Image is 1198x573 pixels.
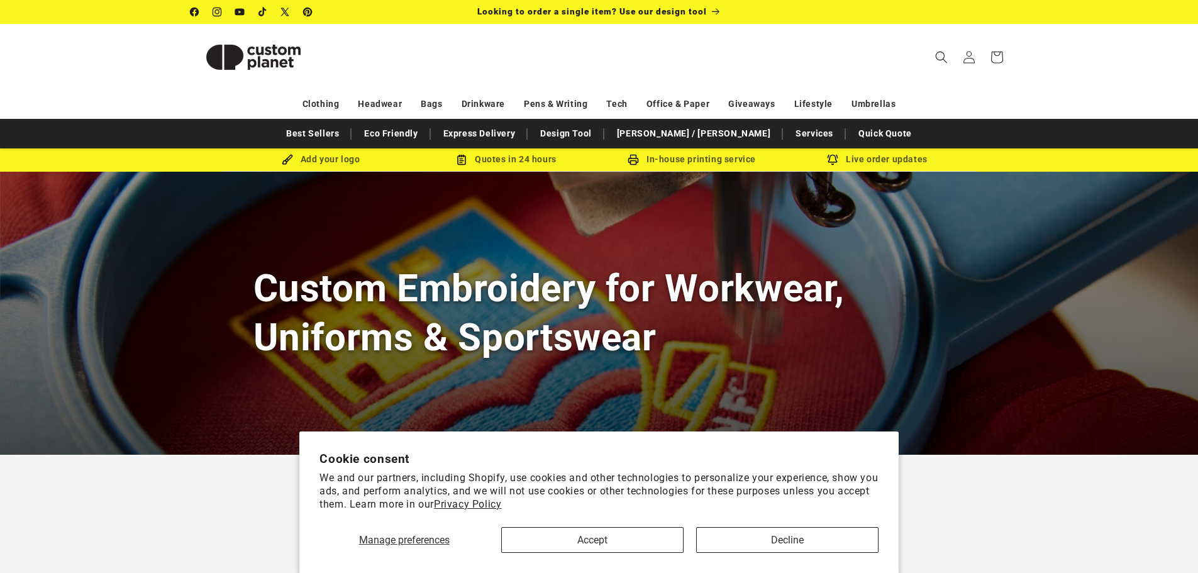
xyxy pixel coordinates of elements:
[191,29,316,86] img: Custom Planet
[319,527,489,553] button: Manage preferences
[280,123,345,145] a: Best Sellers
[228,152,414,167] div: Add your logo
[646,93,709,115] a: Office & Paper
[611,123,777,145] a: [PERSON_NAME] / [PERSON_NAME]
[628,154,639,165] img: In-house printing
[319,452,879,466] h2: Cookie consent
[434,498,501,510] a: Privacy Policy
[456,154,467,165] img: Order Updates Icon
[789,123,840,145] a: Services
[728,93,775,115] a: Giveaways
[302,93,340,115] a: Clothing
[524,93,587,115] a: Pens & Writing
[319,472,879,511] p: We and our partners, including Shopify, use cookies and other technologies to personalize your ex...
[606,93,627,115] a: Tech
[414,152,599,167] div: Quotes in 24 hours
[696,527,879,553] button: Decline
[462,93,505,115] a: Drinkware
[253,264,945,361] h1: Custom Embroidery for Workwear, Uniforms & Sportswear
[359,534,450,546] span: Manage preferences
[186,24,321,90] a: Custom Planet
[358,123,424,145] a: Eco Friendly
[421,93,442,115] a: Bags
[501,527,684,553] button: Accept
[477,6,707,16] span: Looking to order a single item? Use our design tool
[851,93,896,115] a: Umbrellas
[827,154,838,165] img: Order updates
[785,152,970,167] div: Live order updates
[437,123,522,145] a: Express Delivery
[1135,513,1198,573] iframe: Chat Widget
[534,123,598,145] a: Design Tool
[282,154,293,165] img: Brush Icon
[599,152,785,167] div: In-house printing service
[794,93,833,115] a: Lifestyle
[928,43,955,71] summary: Search
[852,123,918,145] a: Quick Quote
[358,93,402,115] a: Headwear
